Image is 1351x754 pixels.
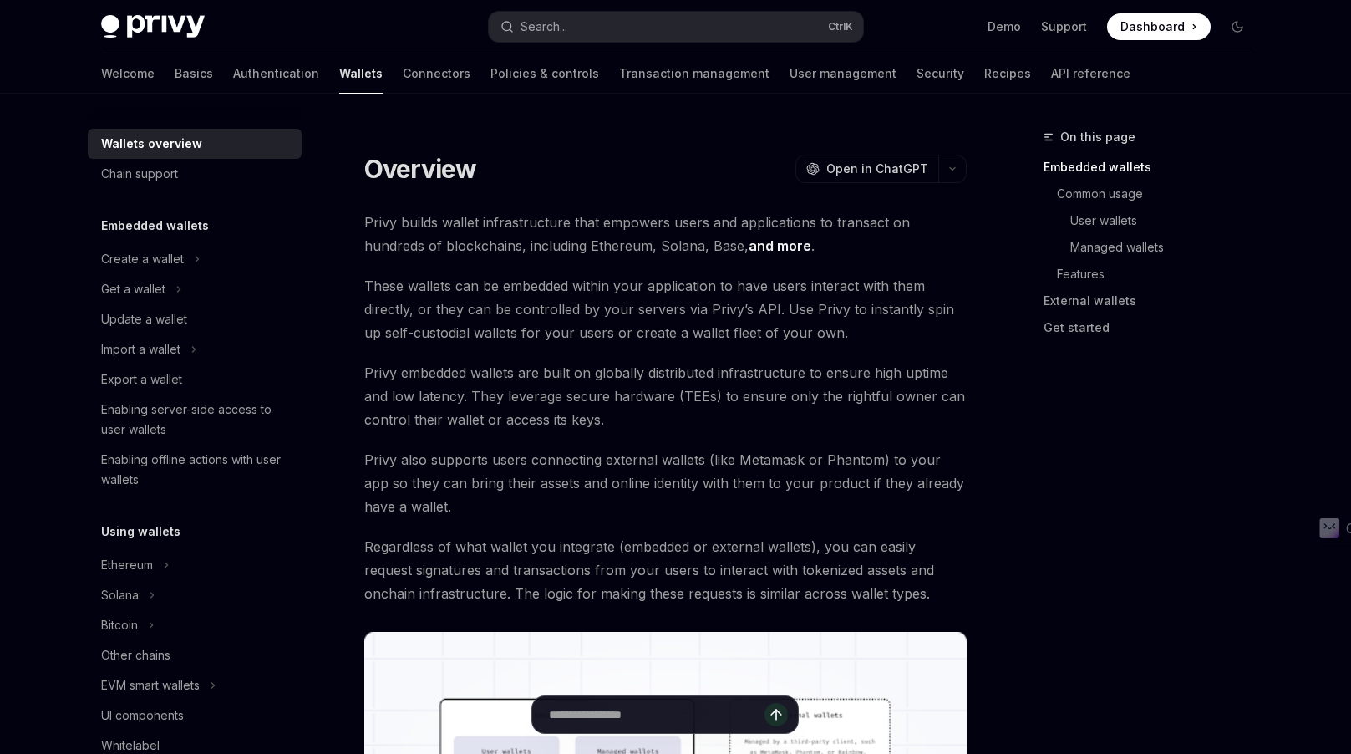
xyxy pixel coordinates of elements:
div: Enabling server-side access to user wallets [101,400,292,440]
a: Chain support [88,159,302,189]
a: and more [749,237,811,255]
a: Features [1044,261,1264,288]
a: User management [790,53,896,94]
a: Export a wallet [88,364,302,395]
button: Toggle dark mode [1224,13,1251,40]
div: Other chains [101,645,170,665]
input: Ask a question... [549,696,764,733]
span: Ctrl K [828,20,853,33]
span: Dashboard [1120,18,1185,35]
button: Toggle Bitcoin section [88,610,302,640]
a: Welcome [101,53,155,94]
a: User wallets [1044,207,1264,234]
button: Send message [764,703,788,726]
button: Open in ChatGPT [795,155,938,183]
button: Open search [489,12,863,42]
a: Update a wallet [88,304,302,334]
span: These wallets can be embedded within your application to have users interact with them directly, ... [364,274,967,344]
a: Support [1041,18,1087,35]
div: Solana [101,585,139,605]
button: Toggle Create a wallet section [88,244,302,274]
h1: Overview [364,154,477,184]
a: Authentication [233,53,319,94]
a: Policies & controls [490,53,599,94]
a: Wallets [339,53,383,94]
a: Demo [988,18,1021,35]
div: EVM smart wallets [101,675,200,695]
button: Toggle Get a wallet section [88,274,302,304]
span: Regardless of what wallet you integrate (embedded or external wallets), you can easily request si... [364,535,967,605]
span: Privy embedded wallets are built on globally distributed infrastructure to ensure high uptime and... [364,361,967,431]
a: Enabling server-side access to user wallets [88,395,302,445]
a: API reference [1051,53,1130,94]
div: Update a wallet [101,309,187,329]
h5: Embedded wallets [101,216,209,236]
button: Toggle EVM smart wallets section [88,670,302,701]
span: On this page [1060,127,1135,147]
div: Get a wallet [101,279,165,299]
a: Common usage [1044,181,1264,207]
button: Toggle Solana section [88,580,302,610]
div: Create a wallet [101,249,184,269]
span: Privy builds wallet infrastructure that empowers users and applications to transact on hundreds o... [364,211,967,257]
a: Dashboard [1107,13,1211,40]
a: Security [917,53,964,94]
img: dark logo [101,15,205,38]
div: Import a wallet [101,339,180,359]
span: Open in ChatGPT [826,160,928,177]
div: Chain support [101,164,178,184]
button: Toggle Import a wallet section [88,334,302,364]
a: Wallets overview [88,129,302,159]
button: Toggle Ethereum section [88,550,302,580]
a: Embedded wallets [1044,154,1264,181]
a: External wallets [1044,288,1264,314]
div: Search... [521,17,567,37]
a: Enabling offline actions with user wallets [88,445,302,495]
div: Export a wallet [101,369,182,390]
a: Recipes [984,53,1031,94]
a: Get started [1044,314,1264,341]
div: Bitcoin [101,615,138,635]
div: Wallets overview [101,134,202,154]
a: Managed wallets [1044,234,1264,261]
div: Enabling offline actions with user wallets [101,450,292,490]
a: Other chains [88,640,302,670]
a: UI components [88,701,302,731]
a: Transaction management [619,53,769,94]
div: UI components [101,706,184,726]
h5: Using wallets [101,522,180,542]
a: Connectors [403,53,470,94]
a: Basics [175,53,213,94]
div: Ethereum [101,555,153,575]
span: Privy also supports users connecting external wallets (like Metamask or Phantom) to your app so t... [364,448,967,518]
